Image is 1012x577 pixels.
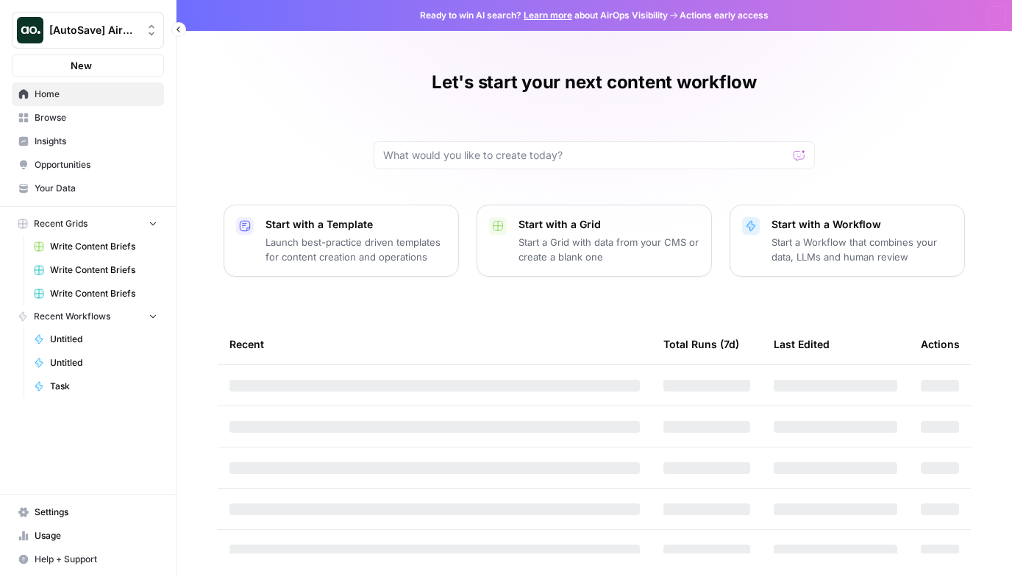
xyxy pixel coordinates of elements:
[27,351,164,375] a: Untitled
[50,356,157,369] span: Untitled
[266,217,446,232] p: Start with a Template
[12,524,164,548] a: Usage
[50,287,157,300] span: Write Content Briefs
[774,324,830,364] div: Last Edited
[519,235,699,264] p: Start a Grid with data from your CMS or create a blank one
[680,9,769,22] span: Actions early access
[12,82,164,106] a: Home
[12,500,164,524] a: Settings
[420,9,668,22] span: Ready to win AI search? about AirOps Visibility
[35,529,157,542] span: Usage
[27,282,164,305] a: Write Content Briefs
[730,205,965,277] button: Start with a WorkflowStart a Workflow that combines your data, LLMs and human review
[12,130,164,153] a: Insights
[27,235,164,258] a: Write Content Briefs
[35,88,157,101] span: Home
[266,235,446,264] p: Launch best-practice driven templates for content creation and operations
[772,235,952,264] p: Start a Workflow that combines your data, LLMs and human review
[49,23,138,38] span: [AutoSave] AirOps
[12,213,164,235] button: Recent Grids
[17,17,43,43] img: [AutoSave] AirOps Logo
[12,548,164,571] button: Help + Support
[35,182,157,195] span: Your Data
[663,324,739,364] div: Total Runs (7d)
[50,380,157,393] span: Task
[432,71,757,94] h1: Let's start your next content workflow
[71,58,92,73] span: New
[35,553,157,566] span: Help + Support
[34,217,88,230] span: Recent Grids
[524,10,572,21] a: Learn more
[383,148,788,163] input: What would you like to create today?
[34,310,110,323] span: Recent Workflows
[35,158,157,171] span: Opportunities
[921,324,960,364] div: Actions
[12,54,164,77] button: New
[50,263,157,277] span: Write Content Briefs
[224,205,459,277] button: Start with a TemplateLaunch best-practice driven templates for content creation and operations
[27,328,164,351] a: Untitled
[772,217,952,232] p: Start with a Workflow
[477,205,712,277] button: Start with a GridStart a Grid with data from your CMS or create a blank one
[35,111,157,124] span: Browse
[27,258,164,282] a: Write Content Briefs
[229,324,640,364] div: Recent
[27,375,164,398] a: Task
[12,12,164,49] button: Workspace: [AutoSave] AirOps
[35,135,157,148] span: Insights
[12,177,164,200] a: Your Data
[35,506,157,519] span: Settings
[50,333,157,346] span: Untitled
[12,153,164,177] a: Opportunities
[12,106,164,130] a: Browse
[12,305,164,328] button: Recent Workflows
[50,240,157,253] span: Write Content Briefs
[519,217,699,232] p: Start with a Grid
